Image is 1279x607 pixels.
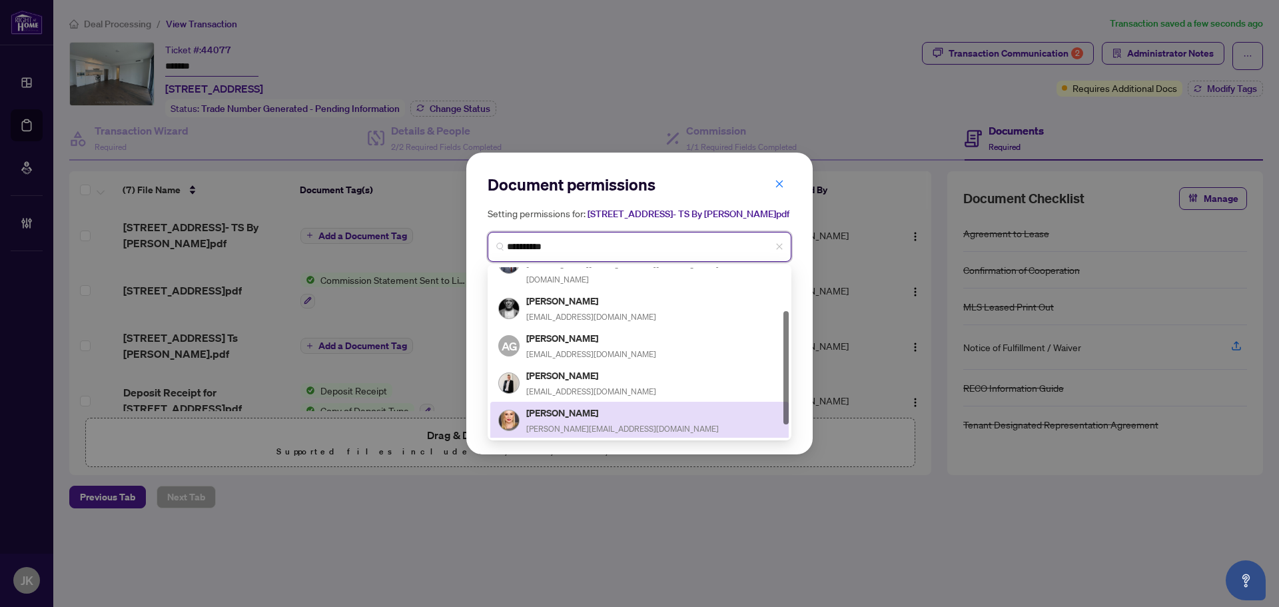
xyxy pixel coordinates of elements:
[488,174,791,195] h2: Document permissions
[526,368,656,383] h5: [PERSON_NAME]
[501,336,517,354] span: AG
[499,373,519,393] img: Profile Icon
[526,312,656,322] span: [EMAIL_ADDRESS][DOMAIN_NAME]
[526,424,719,434] span: [PERSON_NAME][EMAIL_ADDRESS][DOMAIN_NAME]
[488,206,791,221] h5: Setting permissions for:
[526,405,719,420] h5: [PERSON_NAME]
[526,293,656,308] h5: [PERSON_NAME]
[499,299,519,318] img: Profile Icon
[526,349,656,359] span: [EMAIL_ADDRESS][DOMAIN_NAME]
[496,243,504,251] img: search_icon
[775,179,784,189] span: close
[775,243,783,251] span: close
[588,208,789,220] span: [STREET_ADDRESS]- TS By [PERSON_NAME]pdf
[499,410,519,430] img: Profile Icon
[526,386,656,396] span: [EMAIL_ADDRESS][DOMAIN_NAME]
[526,330,656,346] h5: [PERSON_NAME]
[1226,560,1266,600] button: Open asap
